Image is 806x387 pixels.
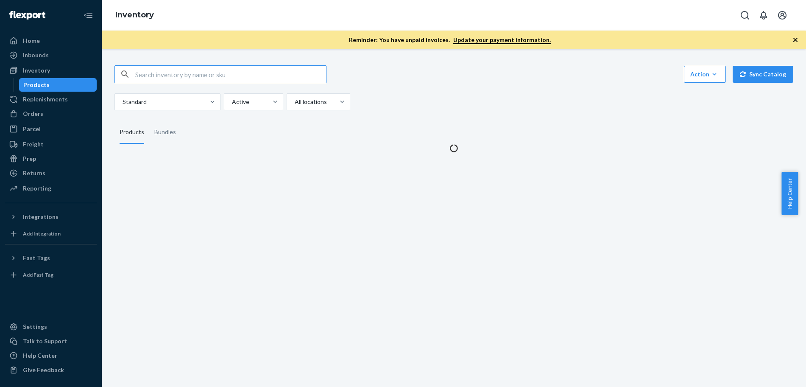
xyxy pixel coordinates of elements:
[5,64,97,77] a: Inventory
[5,137,97,151] a: Freight
[19,78,97,92] a: Products
[684,66,726,83] button: Action
[774,7,791,24] button: Open account menu
[23,271,53,278] div: Add Fast Tag
[5,107,97,121] a: Orders
[23,125,41,133] div: Parcel
[5,210,97,224] button: Integrations
[5,268,97,282] a: Add Fast Tag
[23,95,68,104] div: Replenishments
[5,320,97,334] a: Settings
[23,366,64,374] div: Give Feedback
[23,169,45,177] div: Returns
[5,93,97,106] a: Replenishments
[135,66,326,83] input: Search inventory by name or sku
[755,7,772,24] button: Open notifications
[781,172,798,215] button: Help Center
[23,184,51,193] div: Reporting
[5,251,97,265] button: Fast Tags
[115,10,154,20] a: Inventory
[5,34,97,48] a: Home
[5,152,97,165] a: Prep
[23,154,36,163] div: Prep
[5,182,97,195] a: Reporting
[154,121,176,144] div: Bundles
[23,66,50,75] div: Inventory
[23,51,49,59] div: Inbounds
[23,230,61,237] div: Add Integration
[349,36,551,44] p: Reminder: You have unpaid invoices.
[80,7,97,24] button: Close Navigation
[23,36,40,45] div: Home
[5,166,97,180] a: Returns
[23,81,50,89] div: Products
[5,363,97,377] button: Give Feedback
[5,48,97,62] a: Inbounds
[109,3,161,28] ol: breadcrumbs
[733,66,793,83] button: Sync Catalog
[122,98,123,106] input: Standard
[23,337,67,345] div: Talk to Support
[9,11,45,20] img: Flexport logo
[5,334,97,348] a: Talk to Support
[23,322,47,331] div: Settings
[736,7,753,24] button: Open Search Box
[294,98,295,106] input: All locations
[23,109,43,118] div: Orders
[5,227,97,241] a: Add Integration
[23,254,50,262] div: Fast Tags
[690,70,720,79] div: Action
[23,351,57,360] div: Help Center
[23,140,44,149] div: Freight
[231,98,232,106] input: Active
[453,36,551,44] a: Update your payment information.
[5,122,97,136] a: Parcel
[120,121,144,144] div: Products
[23,213,59,221] div: Integrations
[5,349,97,362] a: Help Center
